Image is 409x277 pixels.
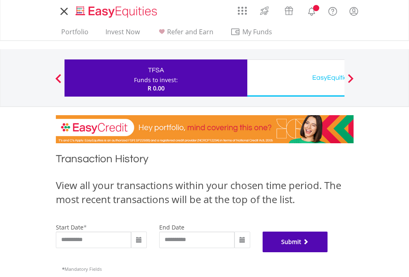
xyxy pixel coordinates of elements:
[263,232,328,252] button: Submit
[343,2,364,20] a: My Profile
[230,26,285,37] span: My Funds
[72,2,160,19] a: Home page
[56,178,354,207] div: View all your transactions within your chosen time period. The most recent transactions will be a...
[153,28,217,40] a: Refer and Earn
[102,28,143,40] a: Invest Now
[258,4,271,17] img: thrive-v2.svg
[134,76,178,84] div: Funds to invest:
[301,2,322,19] a: Notifications
[56,115,354,143] img: EasyCredit Promotion Banner
[322,2,343,19] a: FAQ's and Support
[159,223,184,231] label: end date
[282,4,296,17] img: vouchers-v2.svg
[58,28,92,40] a: Portfolio
[277,2,301,17] a: Vouchers
[50,78,67,86] button: Previous
[62,266,102,272] span: Mandatory Fields
[56,152,354,170] h1: Transaction History
[167,27,213,36] span: Refer and Earn
[69,64,242,76] div: TFSA
[342,78,359,86] button: Next
[232,2,252,15] a: AppsGrid
[148,84,165,92] span: R 0.00
[74,5,160,19] img: EasyEquities_Logo.png
[56,223,84,231] label: start date
[238,6,247,15] img: grid-menu-icon.svg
